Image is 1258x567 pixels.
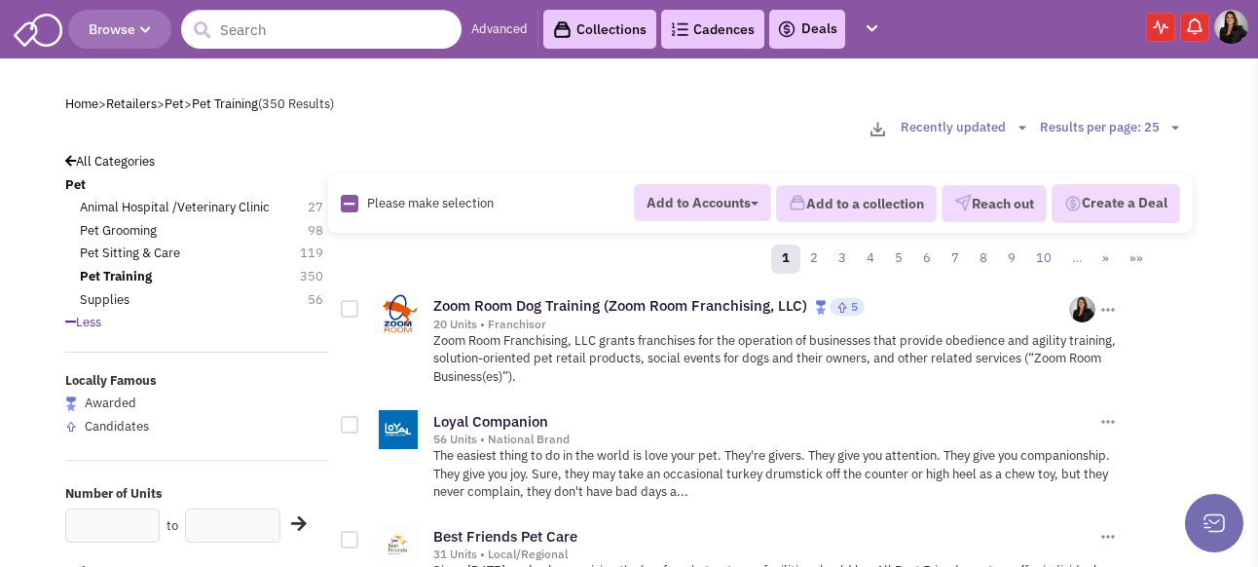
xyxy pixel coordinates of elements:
img: icon-deals.svg [777,18,796,41]
span: > [157,95,165,112]
span: Please make selection [367,195,494,211]
img: icon-collection-lavender-black.svg [553,20,572,39]
label: to [166,517,178,536]
a: Pet [65,176,86,195]
img: locallyfamous-largeicon.png [815,300,827,315]
span: 98 [308,222,343,241]
span: 27 [308,199,343,217]
img: SmartAdmin [14,10,62,47]
a: 9 [997,245,1026,274]
a: Pet Training [192,95,258,112]
span: Awarded [85,395,136,411]
div: Search Nearby [278,511,304,537]
img: Rectangle.png [341,195,358,212]
a: Supplies [80,291,129,310]
a: 3 [828,245,857,274]
a: 1 [771,245,800,274]
span: 5 [851,299,858,314]
a: … [1061,245,1092,274]
img: Peyton Nichols [1214,10,1248,44]
span: > [184,95,192,112]
a: 10 [1025,245,1062,274]
a: All Categories [65,153,155,170]
img: VectorPaper_Plane.png [954,194,972,211]
button: Add to Accounts [634,184,771,221]
a: Collections [543,10,656,49]
a: Advanced [471,20,528,39]
span: Less [65,314,101,330]
a: Home [65,95,98,112]
button: Reach out [942,185,1047,222]
button: Browse [68,10,171,49]
img: Cadences_logo.png [671,22,688,36]
img: locallyfamous-upvote.png [836,301,848,314]
img: t8Bp0lC_xUmrfFEHxL-c1g.png [1069,296,1095,322]
b: Pet Training [80,268,152,284]
a: Pet Sitting & Care [80,245,180,263]
a: Pet Grooming [80,222,157,241]
a: 8 [969,245,998,274]
span: 56 [308,291,343,310]
a: 4 [856,245,885,274]
a: Retailers [106,95,157,112]
a: Deals [777,18,837,41]
span: > [98,95,106,112]
p: Zoom Room Franchising, LLC grants franchises for the operation of businesses that provide obedien... [433,332,1118,387]
a: Loyal Companion [433,412,548,431]
img: locallyfamous-largeicon.png [65,397,77,411]
a: Best Friends Pet Care [433,527,577,546]
img: icon-collection-lavender.png [789,194,806,211]
label: Locally Famous [65,372,328,391]
a: 2 [799,245,829,274]
span: 119 [300,245,343,263]
div: 31 Units • Local/Regional [433,547,1095,562]
b: Pet [65,176,86,193]
img: locallyfamous-upvote.png [65,421,77,433]
input: Search [181,10,462,49]
img: Deal-Dollar.png [1064,193,1082,214]
span: 350 [300,268,343,286]
span: (350 Results) [258,95,334,112]
span: Candidates [85,418,149,435]
a: Zoom Room Dog Training (Zoom Room Franchising, LLC) [433,296,807,315]
a: Pet [165,95,184,112]
div: 20 Units • Franchisor [433,317,1069,332]
a: 5 [884,245,913,274]
a: »» [1119,245,1154,274]
a: 7 [941,245,970,274]
button: Add to a collection [776,185,937,222]
span: Browse [89,20,151,38]
a: Animal Hospital /Veterinary Clinic [80,199,270,217]
a: 6 [912,245,942,274]
p: The easiest thing to do in the world is love your pet. They're givers. They give you attention. T... [433,447,1118,502]
a: » [1091,245,1120,274]
div: 56 Units • National Brand [433,432,1095,447]
a: Cadences [661,10,764,49]
img: download-2-24.png [870,122,885,136]
button: Create a Deal [1052,184,1180,223]
label: Number of Units [65,485,328,504]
